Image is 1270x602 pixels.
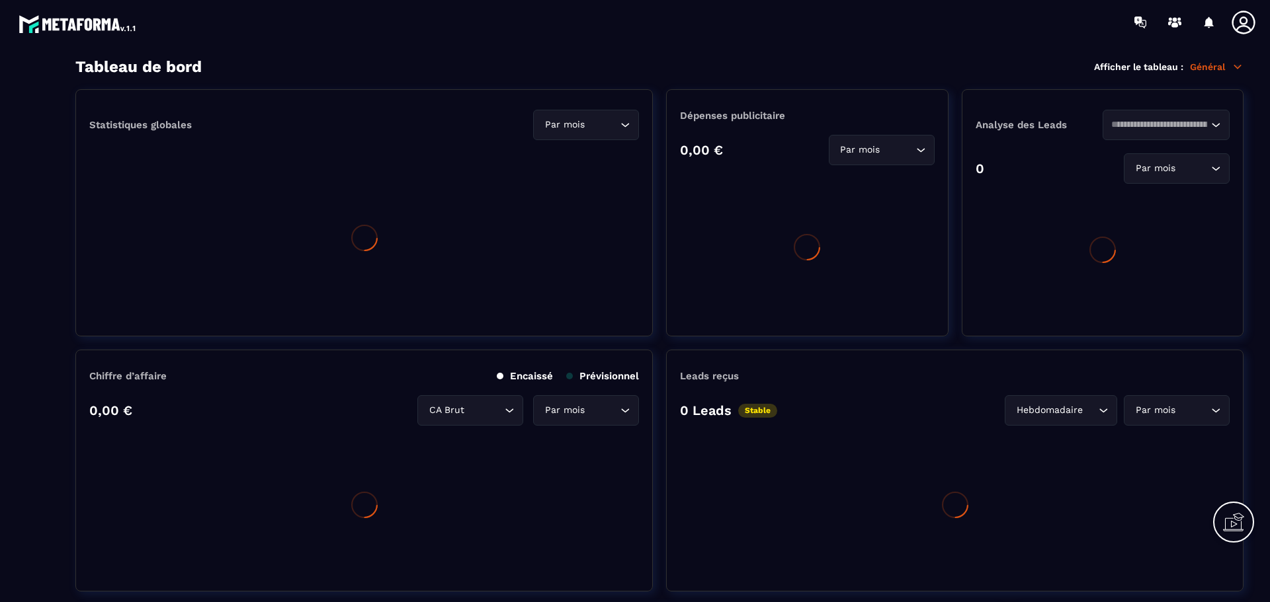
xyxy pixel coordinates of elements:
input: Search for option [467,403,501,418]
div: Search for option [417,395,523,426]
span: Par mois [542,118,587,132]
span: Par mois [1132,161,1178,176]
span: CA Brut [426,403,467,418]
p: 0,00 € [89,402,132,418]
div: Search for option [1103,110,1230,140]
p: Leads reçus [680,370,739,382]
span: Par mois [1132,403,1178,418]
p: Statistiques globales [89,119,192,131]
p: Stable [738,404,777,418]
input: Search for option [587,403,617,418]
span: Par mois [542,403,587,418]
span: Hebdomadaire [1013,403,1085,418]
p: 0,00 € [680,142,723,158]
input: Search for option [1178,161,1208,176]
p: Général [1190,61,1244,73]
p: Encaissé [497,370,553,382]
input: Search for option [587,118,617,132]
input: Search for option [1085,403,1095,418]
p: Dépenses publicitaire [680,110,934,122]
p: Chiffre d’affaire [89,370,167,382]
div: Search for option [1124,153,1230,184]
div: Search for option [533,395,639,426]
img: logo [19,12,138,36]
p: Afficher le tableau : [1094,61,1183,72]
input: Search for option [883,143,913,157]
p: Analyse des Leads [976,119,1103,131]
input: Search for option [1111,118,1208,132]
span: Par mois [837,143,883,157]
input: Search for option [1178,403,1208,418]
div: Search for option [1124,395,1230,426]
div: Search for option [1005,395,1117,426]
h3: Tableau de bord [75,57,202,76]
p: 0 Leads [680,402,732,418]
p: 0 [976,161,984,176]
div: Search for option [533,110,639,140]
p: Prévisionnel [566,370,639,382]
div: Search for option [829,135,935,165]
